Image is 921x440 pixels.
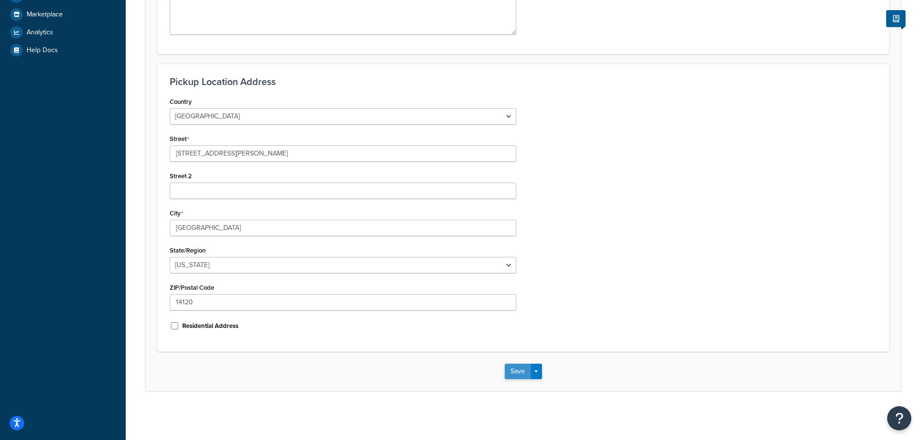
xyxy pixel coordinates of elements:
label: Street [170,135,189,143]
label: City [170,210,183,217]
button: Open Resource Center [887,406,911,430]
span: Help Docs [27,46,58,55]
button: Show Help Docs [886,10,906,27]
button: Save [505,364,531,379]
span: Analytics [27,28,53,37]
label: Country [170,98,192,105]
label: Street 2 [170,172,192,180]
a: Help Docs [7,42,118,59]
label: Residential Address [182,322,238,330]
label: State/Region [170,247,205,254]
label: ZIP/Postal Code [170,284,214,291]
a: Marketplace [7,6,118,23]
a: Analytics [7,24,118,41]
span: Marketplace [27,11,63,19]
h3: Pickup Location Address [170,76,877,87]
